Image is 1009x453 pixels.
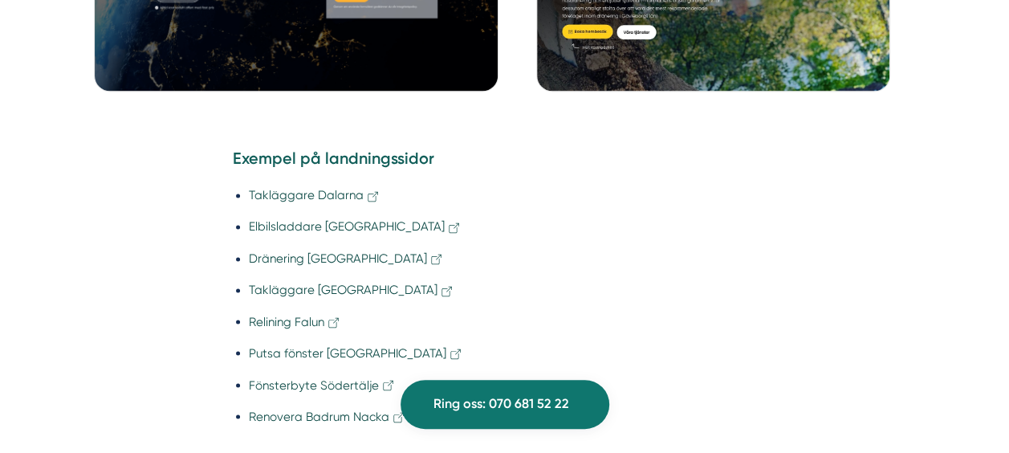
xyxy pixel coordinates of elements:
a: Fönsterbyte Södertälje [249,377,396,392]
span: Ring oss: 070 681 52 22 [433,394,569,414]
a: Relining Falun [249,314,341,329]
a: Putsa fönster [GEOGRAPHIC_DATA] [249,345,463,360]
a: Renovera Badrum Nacka [249,409,406,423]
a: Ring oss: 070 681 52 22 [401,380,609,429]
a: Takläggare [GEOGRAPHIC_DATA] [249,283,454,297]
a: Takläggare Dalarna [249,188,380,202]
h4: Exempel på landningssidor [233,148,776,175]
a: Elbilsladdare [GEOGRAPHIC_DATA] [249,219,462,234]
a: Dränering [GEOGRAPHIC_DATA] [249,251,444,266]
